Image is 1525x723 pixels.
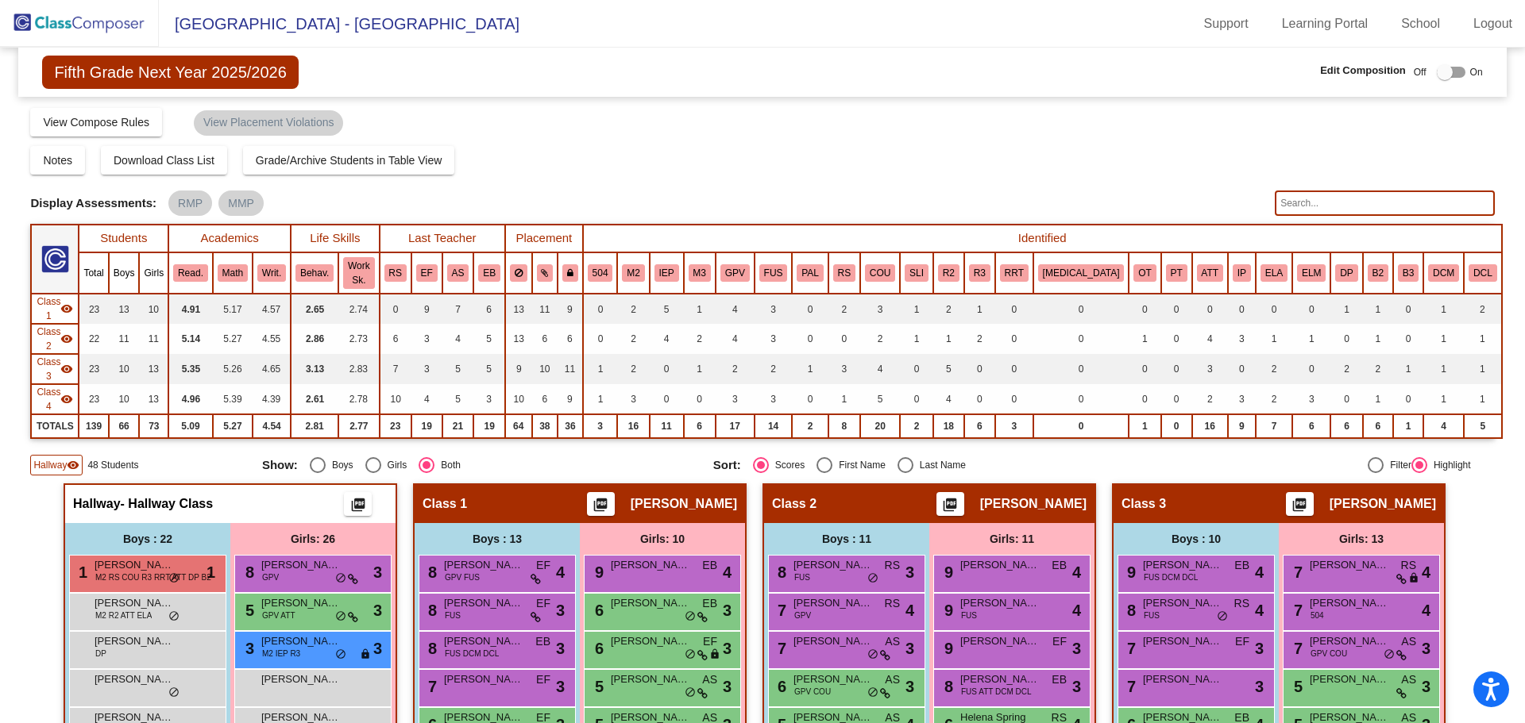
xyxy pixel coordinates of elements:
[343,257,374,289] button: Work Sk.
[31,294,79,324] td: Mikaela Wojick - No Class Name
[1000,264,1029,282] button: RRT
[833,264,855,282] button: RS
[416,264,438,282] button: EF
[1368,264,1388,282] button: B2
[473,324,505,354] td: 5
[716,354,755,384] td: 2
[1228,252,1256,294] th: Involved Parent
[995,252,1033,294] th: Referral and Review
[792,384,828,414] td: 0
[792,324,828,354] td: 0
[473,354,505,384] td: 5
[755,324,793,354] td: 3
[1393,294,1423,324] td: 0
[1197,264,1223,282] button: ATT
[1033,324,1129,354] td: 0
[79,225,168,252] th: Students
[447,264,469,282] button: AS
[1129,294,1160,324] td: 0
[253,294,291,324] td: 4.57
[1192,252,1228,294] th: Attendance Concerns (Absent or Tardy Often)
[213,384,253,414] td: 5.39
[168,324,213,354] td: 5.14
[689,264,711,282] button: M3
[1192,384,1228,414] td: 2
[1292,252,1330,294] th: English Learner (Monitor)
[995,384,1033,414] td: 0
[31,324,79,354] td: Andrea Sackadorf - No Class Name
[792,252,828,294] th: PALS tutoring
[900,354,933,384] td: 0
[1228,384,1256,414] td: 3
[30,196,156,210] span: Display Assessments:
[338,384,379,414] td: 2.78
[442,354,474,384] td: 5
[31,384,79,414] td: Kate Nolan - No Class Name
[933,354,964,384] td: 5
[1033,252,1129,294] th: Tier 3 Meeting
[583,294,618,324] td: 0
[168,294,213,324] td: 4.91
[213,324,253,354] td: 5.27
[109,252,140,294] th: Boys
[380,225,505,252] th: Last Teacher
[473,384,505,414] td: 3
[995,354,1033,384] td: 0
[31,354,79,384] td: Lauren Formella - No Class Name
[1129,252,1160,294] th: Occupational Therapy
[218,190,264,216] mat-chip: MMP
[1330,384,1362,414] td: 0
[442,252,474,294] th: Anna Kate Sterner
[995,294,1033,324] td: 0
[139,294,168,324] td: 10
[253,384,291,414] td: 4.39
[865,264,895,282] button: COU
[1464,294,1502,324] td: 2
[1133,264,1156,282] button: OT
[253,354,291,384] td: 4.65
[933,252,964,294] th: Reading Tier 2
[684,294,716,324] td: 1
[1363,294,1393,324] td: 1
[79,384,108,414] td: 23
[1423,324,1464,354] td: 1
[411,414,442,438] td: 19
[168,354,213,384] td: 5.35
[1464,252,1502,294] th: DCI Language Arts
[1161,294,1192,324] td: 0
[1166,264,1187,282] button: PT
[380,384,411,414] td: 10
[291,324,338,354] td: 2.86
[558,414,583,438] td: 36
[194,110,343,136] mat-chip: View Placement Violations
[1256,294,1292,324] td: 0
[1269,11,1381,37] a: Learning Portal
[218,264,248,282] button: Math
[291,384,338,414] td: 2.61
[1129,384,1160,414] td: 0
[380,354,411,384] td: 7
[650,324,684,354] td: 4
[380,324,411,354] td: 6
[1428,264,1459,282] button: DCM
[43,154,72,167] span: Notes
[1161,252,1192,294] th: Physical Therapy
[1292,354,1330,384] td: 0
[380,294,411,324] td: 0
[473,294,505,324] td: 6
[1228,354,1256,384] td: 0
[1228,324,1256,354] td: 3
[1256,384,1292,414] td: 2
[1330,324,1362,354] td: 0
[716,294,755,324] td: 4
[617,252,649,294] th: Math Tier 2
[1388,11,1453,37] a: School
[936,492,964,516] button: Print Students Details
[1423,384,1464,414] td: 1
[532,354,558,384] td: 10
[684,324,716,354] td: 2
[591,496,610,518] mat-icon: picture_as_pdf
[792,294,828,324] td: 0
[1393,384,1423,414] td: 0
[532,294,558,324] td: 11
